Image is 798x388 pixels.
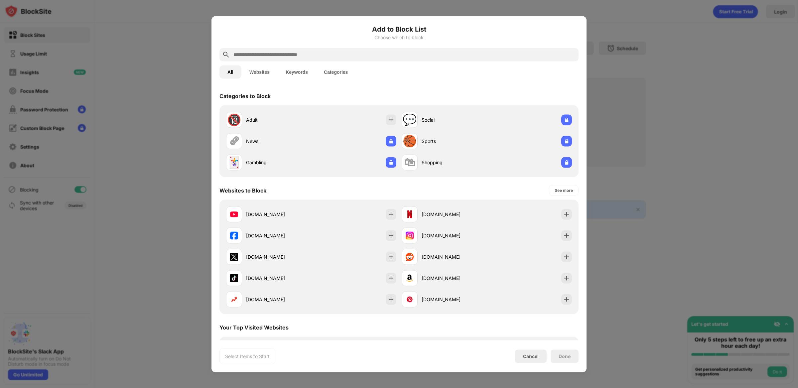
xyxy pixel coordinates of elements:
[219,324,289,330] div: Your Top Visited Websites
[225,353,270,359] div: Select Items to Start
[278,65,316,78] button: Keywords
[246,211,311,218] div: [DOMAIN_NAME]
[227,156,241,169] div: 🃏
[219,65,241,78] button: All
[230,295,238,303] img: favicons
[219,35,579,40] div: Choose which to block
[422,159,487,166] div: Shopping
[222,51,230,59] img: search.svg
[230,253,238,261] img: favicons
[246,138,311,145] div: News
[246,116,311,123] div: Adult
[406,253,414,261] img: favicons
[406,295,414,303] img: favicons
[403,113,417,127] div: 💬
[246,275,311,282] div: [DOMAIN_NAME]
[422,275,487,282] div: [DOMAIN_NAME]
[406,231,414,239] img: favicons
[403,134,417,148] div: 🏀
[230,231,238,239] img: favicons
[316,65,356,78] button: Categories
[219,92,271,99] div: Categories to Block
[230,274,238,282] img: favicons
[406,210,414,218] img: favicons
[241,65,278,78] button: Websites
[246,232,311,239] div: [DOMAIN_NAME]
[406,274,414,282] img: favicons
[230,210,238,218] img: favicons
[219,24,579,34] h6: Add to Block List
[422,296,487,303] div: [DOMAIN_NAME]
[422,232,487,239] div: [DOMAIN_NAME]
[246,253,311,260] div: [DOMAIN_NAME]
[404,156,415,169] div: 🛍
[559,353,571,359] div: Done
[555,187,573,194] div: See more
[422,116,487,123] div: Social
[422,253,487,260] div: [DOMAIN_NAME]
[422,138,487,145] div: Sports
[246,159,311,166] div: Gambling
[246,296,311,303] div: [DOMAIN_NAME]
[422,211,487,218] div: [DOMAIN_NAME]
[228,134,240,148] div: 🗞
[219,187,266,194] div: Websites to Block
[523,353,539,359] div: Cancel
[227,113,241,127] div: 🔞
